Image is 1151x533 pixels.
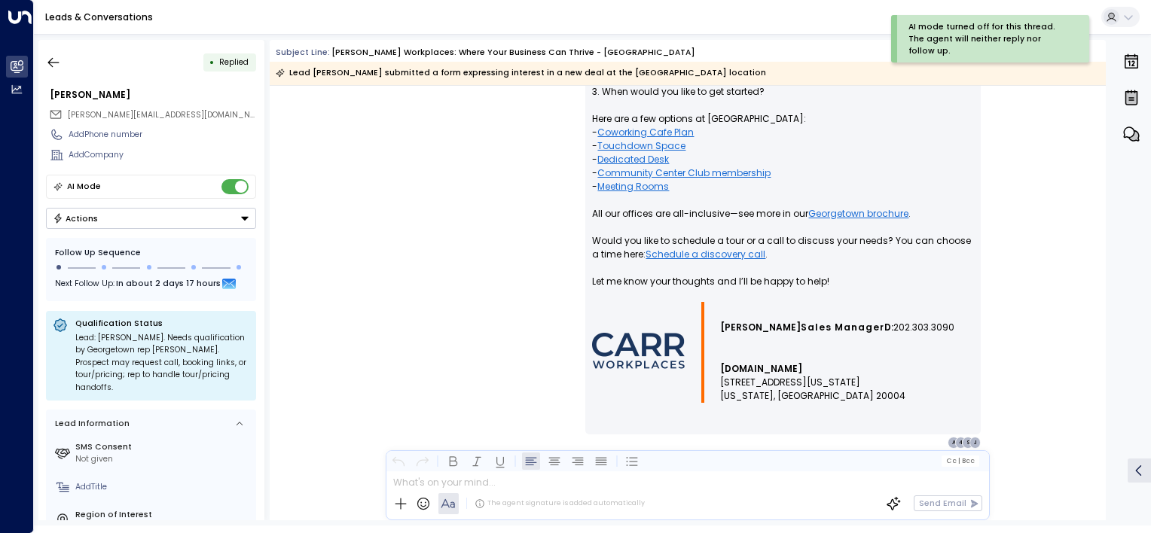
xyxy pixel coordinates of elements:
[68,109,270,120] span: [PERSON_NAME][EMAIL_ADDRESS][DOMAIN_NAME]
[75,509,252,521] label: Region of Interest
[67,179,101,194] div: AI Mode
[69,149,256,161] div: AddCompany
[962,437,974,449] div: S
[957,457,960,464] span: |
[893,321,954,334] span: 202.303.3090
[75,441,252,453] label: SMS Consent
[75,318,249,329] p: Qualification Status
[908,21,1067,56] div: AI mode turned off for this thread. The agent will neither reply nor follow up.
[276,65,766,81] div: Lead [PERSON_NAME] submitted a form expressing interest in a new deal at the [GEOGRAPHIC_DATA] lo...
[46,208,256,229] div: Button group with a nested menu
[75,332,249,394] div: Lead: [PERSON_NAME]. Needs qualification by Georgetown rep [PERSON_NAME]. Prospect may request ca...
[276,47,330,58] span: Subject Line:
[942,455,979,466] button: Cc|Bcc
[389,452,408,470] button: Undo
[53,213,99,224] div: Actions
[801,321,884,334] span: Sales Manager
[331,47,695,59] div: [PERSON_NAME] Workplaces: Where Your Business Can Thrive - [GEOGRAPHIC_DATA]
[51,418,130,430] div: Lead Information
[55,247,247,259] div: Follow Up Sequence
[592,302,974,403] div: Signature
[646,248,765,261] a: Schedule a discovery call
[592,333,685,369] img: AIorK4wmdUJwxG-Ohli4_RqUq38BnJAHKKEYH_xSlvu27wjOc-0oQwkM4SVe9z6dKjMHFqNbWJnNn1sJRSAT
[597,126,694,139] a: Coworking Cafe Plan
[597,166,771,180] a: Community Center Club membership
[46,208,256,229] button: Actions
[45,11,153,23] a: Leads & Conversations
[720,362,802,376] a: [DOMAIN_NAME]
[50,88,256,102] div: [PERSON_NAME]
[597,139,685,153] a: Touchdown Space
[955,437,967,449] div: 4
[948,437,960,449] div: A
[68,109,256,121] span: juan@gratadomus.com
[720,376,905,403] span: [STREET_ADDRESS][US_STATE] [US_STATE], [GEOGRAPHIC_DATA] 20004
[884,321,893,334] span: D:
[75,481,252,493] div: AddTitle
[597,180,669,193] a: Meeting Rooms
[55,276,247,293] div: Next Follow Up:
[808,207,908,221] a: Georgetown brochure
[720,321,801,334] span: [PERSON_NAME]
[69,129,256,141] div: AddPhone number
[475,498,645,509] div: The agent signature is added automatically
[219,56,249,68] span: Replied
[209,52,215,72] div: •
[116,276,221,293] span: In about 2 days 17 hours
[946,457,975,464] span: Cc Bcc
[75,453,252,465] div: Not given
[413,452,431,470] button: Redo
[969,437,982,449] div: J
[597,153,669,166] a: Dedicated Desk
